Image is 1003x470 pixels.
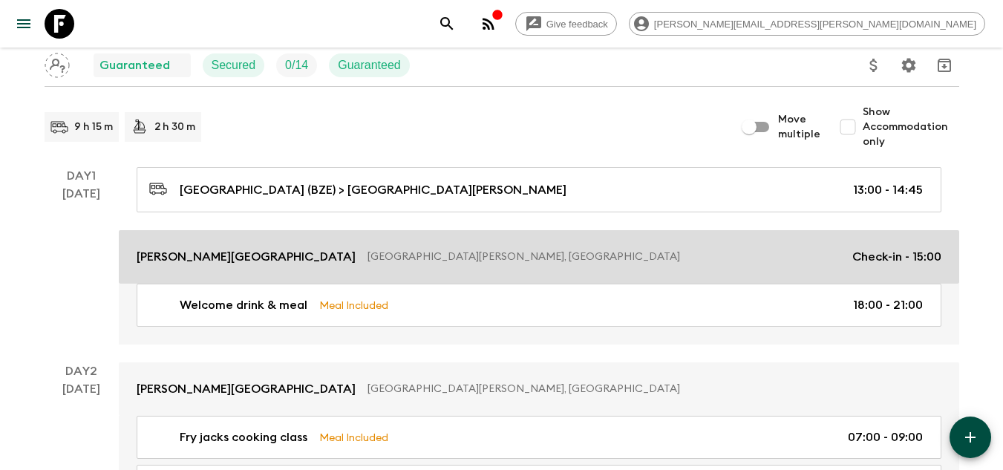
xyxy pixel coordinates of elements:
[137,284,941,327] a: Welcome drink & mealMeal Included18:00 - 21:00
[432,9,462,39] button: search adventures
[778,112,821,142] span: Move multiple
[119,362,959,416] a: [PERSON_NAME][GEOGRAPHIC_DATA][GEOGRAPHIC_DATA][PERSON_NAME], [GEOGRAPHIC_DATA]
[319,429,388,445] p: Meal Included
[74,120,113,134] p: 9 h 15 m
[930,50,959,80] button: Archive (Completed, Cancelled or Unsynced Departures only)
[276,53,317,77] div: Trip Fill
[9,9,39,39] button: menu
[629,12,985,36] div: [PERSON_NAME][EMAIL_ADDRESS][PERSON_NAME][DOMAIN_NAME]
[137,167,941,212] a: [GEOGRAPHIC_DATA] (BZE) > [GEOGRAPHIC_DATA][PERSON_NAME]13:00 - 14:45
[180,296,307,314] p: Welcome drink & meal
[894,50,924,80] button: Settings
[45,362,119,380] p: Day 2
[848,428,923,446] p: 07:00 - 09:00
[137,248,356,266] p: [PERSON_NAME][GEOGRAPHIC_DATA]
[137,380,356,398] p: [PERSON_NAME][GEOGRAPHIC_DATA]
[852,248,941,266] p: Check-in - 15:00
[180,181,566,199] p: [GEOGRAPHIC_DATA] (BZE) > [GEOGRAPHIC_DATA][PERSON_NAME]
[853,181,923,199] p: 13:00 - 14:45
[859,50,889,80] button: Update Price, Early Bird Discount and Costs
[319,297,388,313] p: Meal Included
[99,56,170,74] p: Guaranteed
[367,249,840,264] p: [GEOGRAPHIC_DATA][PERSON_NAME], [GEOGRAPHIC_DATA]
[853,296,923,314] p: 18:00 - 21:00
[538,19,616,30] span: Give feedback
[154,120,195,134] p: 2 h 30 m
[137,416,941,459] a: Fry jacks cooking classMeal Included07:00 - 09:00
[285,56,308,74] p: 0 / 14
[367,382,930,396] p: [GEOGRAPHIC_DATA][PERSON_NAME], [GEOGRAPHIC_DATA]
[338,56,401,74] p: Guaranteed
[62,185,100,345] div: [DATE]
[203,53,265,77] div: Secured
[515,12,617,36] a: Give feedback
[212,56,256,74] p: Secured
[180,428,307,446] p: Fry jacks cooking class
[119,230,959,284] a: [PERSON_NAME][GEOGRAPHIC_DATA][GEOGRAPHIC_DATA][PERSON_NAME], [GEOGRAPHIC_DATA]Check-in - 15:00
[646,19,984,30] span: [PERSON_NAME][EMAIL_ADDRESS][PERSON_NAME][DOMAIN_NAME]
[45,167,119,185] p: Day 1
[45,57,70,69] span: Assign pack leader
[863,105,959,149] span: Show Accommodation only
